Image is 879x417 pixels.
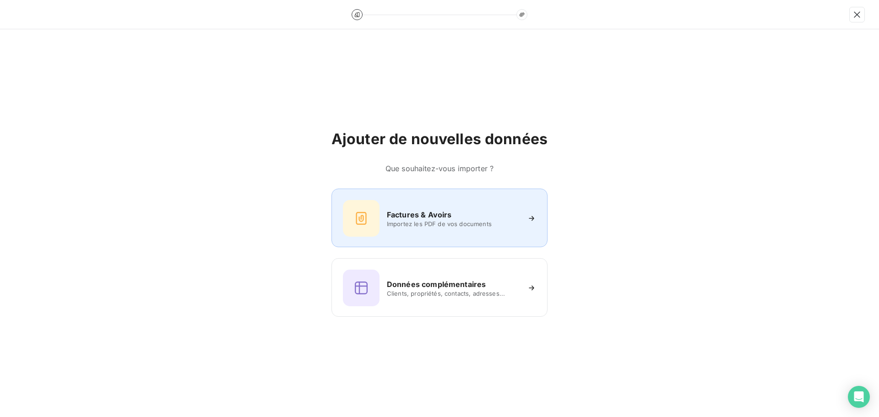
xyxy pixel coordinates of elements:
[387,209,452,220] h6: Factures & Avoirs
[387,220,520,227] span: Importez les PDF de vos documents
[387,279,486,290] h6: Données complémentaires
[848,386,870,408] div: Open Intercom Messenger
[331,163,548,174] h6: Que souhaitez-vous importer ?
[387,290,520,297] span: Clients, propriétés, contacts, adresses...
[331,130,548,148] h2: Ajouter de nouvelles données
